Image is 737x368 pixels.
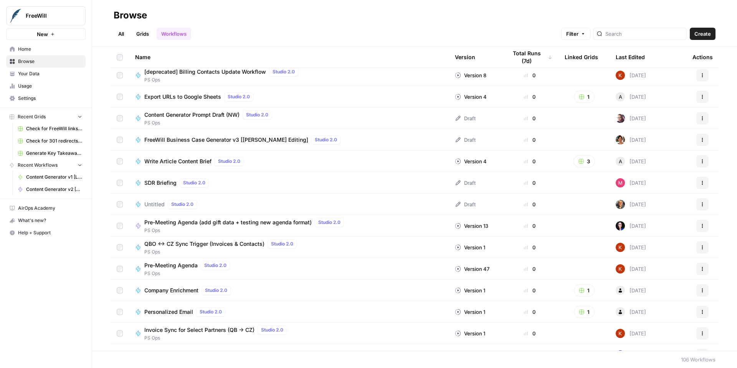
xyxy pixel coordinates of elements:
span: Filter [566,30,578,38]
span: A [619,93,622,101]
img: qbv1ulvrwtta9e8z8l6qv22o0bxd [616,221,625,230]
button: What's new? [6,214,86,227]
div: [DATE] [616,264,646,274]
span: SDR Briefing [144,179,177,187]
span: FreeWill Business Case Generator v3 [[PERSON_NAME] Editing] [144,136,308,144]
div: [DATE] [616,114,646,123]
span: QBO <-> CZ Sync Trigger (Invoices & Contacts) [144,240,264,248]
span: New [37,30,48,38]
span: Company Enrichment [144,287,198,294]
div: [DATE] [616,71,646,80]
div: Version 4 [455,157,487,165]
a: Export URLs to Google SheetsStudio 2.0 [135,92,443,101]
button: 3 [573,155,595,167]
button: Create [690,28,716,40]
span: Studio 2.0 [205,287,227,294]
div: [DATE] [616,286,646,295]
a: QBO <-> CZ Sync Trigger (Invoices & Contacts)Studio 2.0PS Ops [135,239,443,255]
div: [DATE] [616,157,646,166]
span: PS Ops [144,76,301,83]
div: [DATE] [616,92,646,101]
button: 1 [574,306,595,318]
span: Studio 2.0 [204,262,226,269]
span: Personalized Email [144,308,193,316]
span: Export URLs to Google Sheets [144,93,221,101]
a: Home [6,43,86,55]
span: Create [694,30,711,38]
span: Studio 2.0 [200,308,222,315]
div: 0 [507,330,552,337]
div: Version 47 [455,265,489,273]
div: Name [135,46,443,68]
span: Invoice Sync for Select Partners (QB -> CZ) [144,326,254,334]
div: Version 4 [455,93,487,101]
span: Untitled [144,201,165,208]
div: [DATE] [616,243,646,252]
img: e74y9dfsxe4powjyqu60jp5it5vi [616,329,625,338]
a: Settings [6,92,86,104]
span: Home [18,46,82,53]
div: Version 1 [455,308,485,316]
span: Pre-Meeting Agenda (add gift data + testing new agenda format) [144,219,312,226]
button: Filter [561,28,590,40]
div: Draft [455,179,476,187]
div: Last Edited [616,46,645,68]
img: FreeWill Logo [9,9,23,23]
div: 0 [507,265,552,273]
a: [deprecated] Billing Contacts Update WorkflowStudio 2.0PS Ops [135,67,443,83]
a: Pre-Meeting AgendaStudio 2.0PS Ops [135,261,443,277]
span: PS Ops [144,119,275,126]
a: Content Generator v1 [LIVE] [14,171,86,183]
a: Check for 301 redirects on page Grid [14,135,86,147]
span: PS Ops [144,270,233,277]
div: Version [455,46,475,68]
a: AirOps Academy [6,202,86,214]
span: Content Generator v2 [DRAFT] [26,186,82,193]
img: kbqxwsv70ozyj2bylr9294knwm63 [616,200,625,209]
a: Workflows [157,28,191,40]
div: Version 8 [455,71,486,79]
a: Your Data [6,68,86,80]
span: [deprecated] Billing Contacts Update Workflow [144,68,266,76]
div: [DATE] [616,135,646,144]
a: UntitledStudio 2.0 [135,200,443,209]
div: 0 [507,93,552,101]
div: Draft [455,201,476,208]
span: AirOps Academy [18,205,82,212]
div: [DATE] [616,329,646,338]
span: PS Ops [144,249,300,255]
span: Browse [18,58,82,65]
span: Settings [18,95,82,102]
div: 0 [507,71,552,79]
span: Usage [18,83,82,90]
div: 0 [507,114,552,122]
span: Studio 2.0 [261,327,283,333]
div: Version 13 [455,222,488,230]
div: 0 [507,287,552,294]
span: A [619,157,622,165]
button: Help + Support [6,227,86,239]
div: Linked Grids [565,46,598,68]
span: Studio 2.0 [228,93,250,100]
a: Personalized EmailStudio 2.0 [135,307,443,317]
img: icagbden95k44x3b90u5teayd1ti [616,114,625,123]
img: iw019scr87mmlgoigjxa9sb7b39c [616,178,625,187]
div: [DATE] [616,350,646,360]
a: FreeWill Business Case Generator v3 [[PERSON_NAME] Editing]Studio 2.0 [135,135,443,144]
button: New [6,28,86,40]
div: [DATE] [616,178,646,187]
span: FreeWill [26,12,72,20]
a: Generate Key Takeaways from Webinar Transcripts [14,147,86,159]
div: [DATE] [616,200,646,209]
span: Studio 2.0 [271,240,293,247]
a: Grids [132,28,154,40]
span: Generate Key Takeaways from Webinar Transcripts [26,150,82,157]
span: Studio 2.0 [183,179,205,186]
div: Draft [455,114,476,122]
span: Your Data [18,70,82,77]
div: Version 1 [455,330,485,337]
a: All [114,28,129,40]
span: Help + Support [18,229,82,236]
span: Studio 2.0 [315,136,337,143]
div: Actions [692,46,713,68]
